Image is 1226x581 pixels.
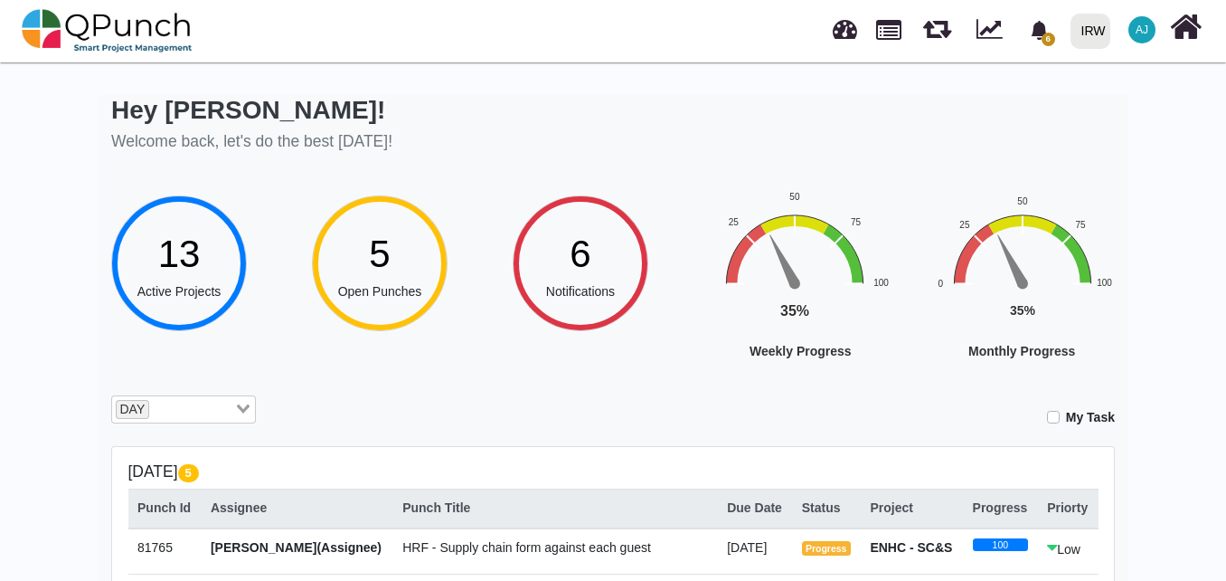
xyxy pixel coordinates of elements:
[780,303,809,319] text: 35%
[369,233,390,275] span: 5
[1097,278,1112,288] text: 100
[914,189,1194,414] div: Monthly Progress. Highcharts interactive chart.
[802,541,851,556] span: Progress
[938,278,944,288] text: 0
[789,191,800,201] text: 50
[1030,21,1049,40] svg: bell fill
[727,499,783,518] div: Due Date
[211,540,382,555] span: [PERSON_NAME](Assignee)
[546,284,615,299] span: Notifications
[137,540,173,555] span: 81765
[338,284,422,299] span: Open Punches
[1081,15,1106,47] div: IRW
[1038,529,1099,575] td: Low
[1066,408,1115,427] label: My Task
[151,400,232,420] input: Search for option
[870,540,952,555] strong: ENHC - SC&S
[713,189,994,414] svg: Interactive chart
[923,9,951,39] span: Releases
[802,499,852,518] div: Status
[402,499,708,518] div: Punch Title
[876,12,901,40] span: Projects
[1019,1,1063,58] a: bell fill6
[1075,220,1086,230] text: 75
[973,538,1029,551] div: 100
[713,189,994,414] div: Weekly Progress. Highcharts interactive chart.
[967,1,1019,61] div: Dynamic Report
[137,499,192,518] div: Punch Id
[851,216,862,226] text: 75
[1010,303,1036,318] text: 35%
[993,232,1027,285] path: 35 %. Speed.
[765,232,799,285] path: 35 %. Speed.
[1017,195,1028,205] text: 50
[718,529,793,575] td: [DATE]
[22,4,193,58] img: qpunch-sp.fa6292f.png
[959,220,970,230] text: 25
[178,464,199,482] span: 5
[1042,33,1055,46] span: 6
[1023,14,1055,46] div: Notification
[1128,16,1155,43] span: Abdullah Jahangir
[402,540,651,555] span: HRF - Supply chain form against each guest
[968,344,1075,358] text: Monthly Progress
[137,284,222,299] span: Active Projects
[914,189,1194,414] svg: Interactive chart
[116,400,149,420] span: DAY
[111,132,392,151] h5: Welcome back, let's do the best [DATE]!
[1062,1,1118,61] a: IRW
[128,462,1099,481] h5: [DATE]
[750,344,852,358] text: Weekly Progress
[1170,10,1202,44] i: Home
[1047,499,1089,518] div: Priorty
[1118,1,1166,59] a: AJ
[570,233,590,275] span: 6
[158,233,201,275] span: 13
[111,95,392,126] h2: Hey [PERSON_NAME]!
[729,217,740,227] text: 25
[211,499,383,518] div: Assignee
[1136,24,1148,35] span: AJ
[873,278,889,288] text: 100
[833,11,857,38] span: Dashboard
[870,499,953,518] div: Project
[111,395,256,424] div: Search for option
[973,499,1029,518] div: Progress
